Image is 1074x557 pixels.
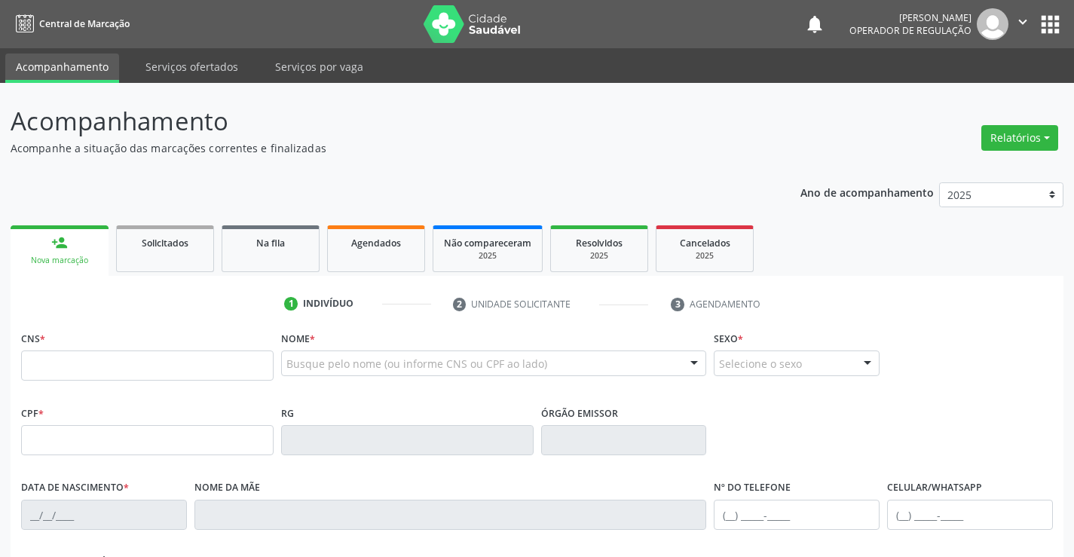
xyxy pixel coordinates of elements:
label: Nome da mãe [194,476,260,500]
button:  [1008,8,1037,40]
label: CNS [21,327,45,350]
input: (__) _____-_____ [887,500,1053,530]
a: Serviços ofertados [135,54,249,80]
label: Data de nascimento [21,476,129,500]
span: Agendados [351,237,401,249]
label: CPF [21,402,44,425]
a: Acompanhamento [5,54,119,83]
div: [PERSON_NAME] [849,11,971,24]
button: Relatórios [981,125,1058,151]
p: Acompanhe a situação das marcações correntes e finalizadas [11,140,748,156]
label: Celular/WhatsApp [887,476,982,500]
input: (__) _____-_____ [714,500,880,530]
span: Central de Marcação [39,17,130,30]
div: 1 [284,297,298,311]
div: 2025 [444,250,531,262]
input: __/__/____ [21,500,187,530]
a: Serviços por vaga [265,54,374,80]
button: apps [1037,11,1063,38]
span: Não compareceram [444,237,531,249]
div: person_add [51,234,68,251]
div: Nova marcação [21,255,98,266]
button: notifications [804,14,825,35]
label: Sexo [714,327,743,350]
span: Operador de regulação [849,24,971,37]
p: Acompanhamento [11,103,748,140]
div: 2025 [667,250,742,262]
label: Nome [281,327,315,350]
i:  [1014,14,1031,30]
label: Nº do Telefone [714,476,791,500]
img: img [977,8,1008,40]
div: 2025 [561,250,637,262]
a: Central de Marcação [11,11,130,36]
span: Resolvidos [576,237,623,249]
span: Cancelados [680,237,730,249]
span: Na fila [256,237,285,249]
span: Solicitados [142,237,188,249]
span: Busque pelo nome (ou informe CNS ou CPF ao lado) [286,356,547,372]
div: Indivíduo [303,297,353,311]
p: Ano de acompanhamento [800,182,934,201]
span: Selecione o sexo [719,356,802,372]
label: RG [281,402,294,425]
label: Órgão emissor [541,402,618,425]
